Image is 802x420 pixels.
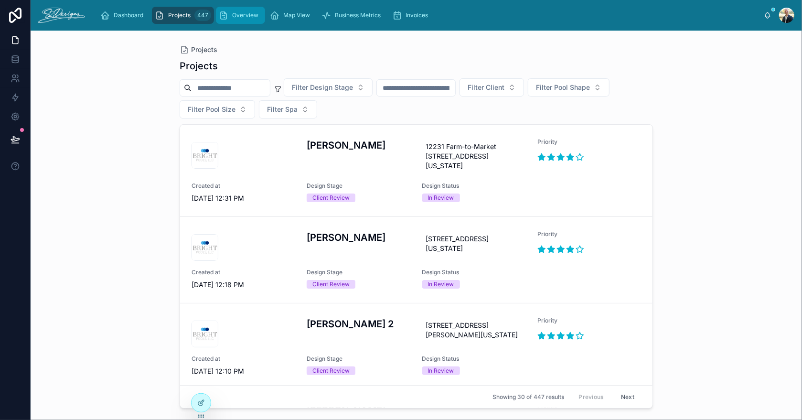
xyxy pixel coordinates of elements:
[307,317,410,331] h3: [PERSON_NAME] 2
[422,269,526,276] span: Design Status
[38,8,85,23] img: App logo
[389,7,435,24] a: Invoices
[460,78,524,97] button: Select Button
[188,105,235,114] span: Filter Pool Size
[216,7,265,24] a: Overview
[307,355,410,363] span: Design Stage
[180,59,218,73] h1: Projects
[406,11,428,19] span: Invoices
[259,100,317,118] button: Select Button
[180,45,217,54] a: Projects
[614,389,641,404] button: Next
[428,366,454,375] div: In Review
[180,125,652,216] a: [PERSON_NAME]12231 Farm-to-Market [STREET_ADDRESS][US_STATE]PriorityCreated at[DATE] 12:31 PMDesi...
[267,105,298,114] span: Filter Spa
[312,194,350,202] div: Client Review
[284,78,373,97] button: Select Button
[93,5,764,26] div: scrollable content
[307,269,410,276] span: Design Stage
[192,182,295,190] span: Created at
[307,182,410,190] span: Design Stage
[114,11,143,19] span: Dashboard
[537,230,641,238] span: Priority
[232,11,258,19] span: Overview
[192,269,295,276] span: Created at
[283,11,310,19] span: Map View
[492,393,564,401] span: Showing 30 of 447 results
[152,7,214,24] a: Projects447
[194,10,211,21] div: 447
[426,234,522,253] span: [STREET_ADDRESS][US_STATE]
[468,83,504,92] span: Filter Client
[292,83,353,92] span: Filter Design Stage
[312,366,350,375] div: Client Review
[307,230,410,245] h3: [PERSON_NAME]
[537,138,641,146] span: Priority
[307,138,410,152] h3: [PERSON_NAME]
[335,11,381,19] span: Business Metrics
[180,100,255,118] button: Select Button
[536,83,590,92] span: Filter Pool Shape
[537,317,641,324] span: Priority
[192,355,295,363] span: Created at
[97,7,150,24] a: Dashboard
[180,303,652,389] a: [PERSON_NAME] 2[STREET_ADDRESS][PERSON_NAME][US_STATE]PriorityCreated at[DATE] 12:10 PMDesign Sta...
[168,11,191,19] span: Projects
[191,45,217,54] span: Projects
[422,182,526,190] span: Design Status
[192,194,295,203] span: [DATE] 12:31 PM
[426,142,522,171] span: 12231 Farm-to-Market [STREET_ADDRESS][US_STATE]
[426,321,522,340] span: [STREET_ADDRESS][PERSON_NAME][US_STATE]
[312,280,350,289] div: Client Review
[428,280,454,289] div: In Review
[319,7,387,24] a: Business Metrics
[422,355,526,363] span: Design Status
[428,194,454,202] div: In Review
[528,78,610,97] button: Select Button
[180,216,652,303] a: [PERSON_NAME][STREET_ADDRESS][US_STATE]PriorityCreated at[DATE] 12:18 PMDesign StageClient Review...
[267,7,317,24] a: Map View
[192,280,295,290] span: [DATE] 12:18 PM
[192,366,295,376] span: [DATE] 12:10 PM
